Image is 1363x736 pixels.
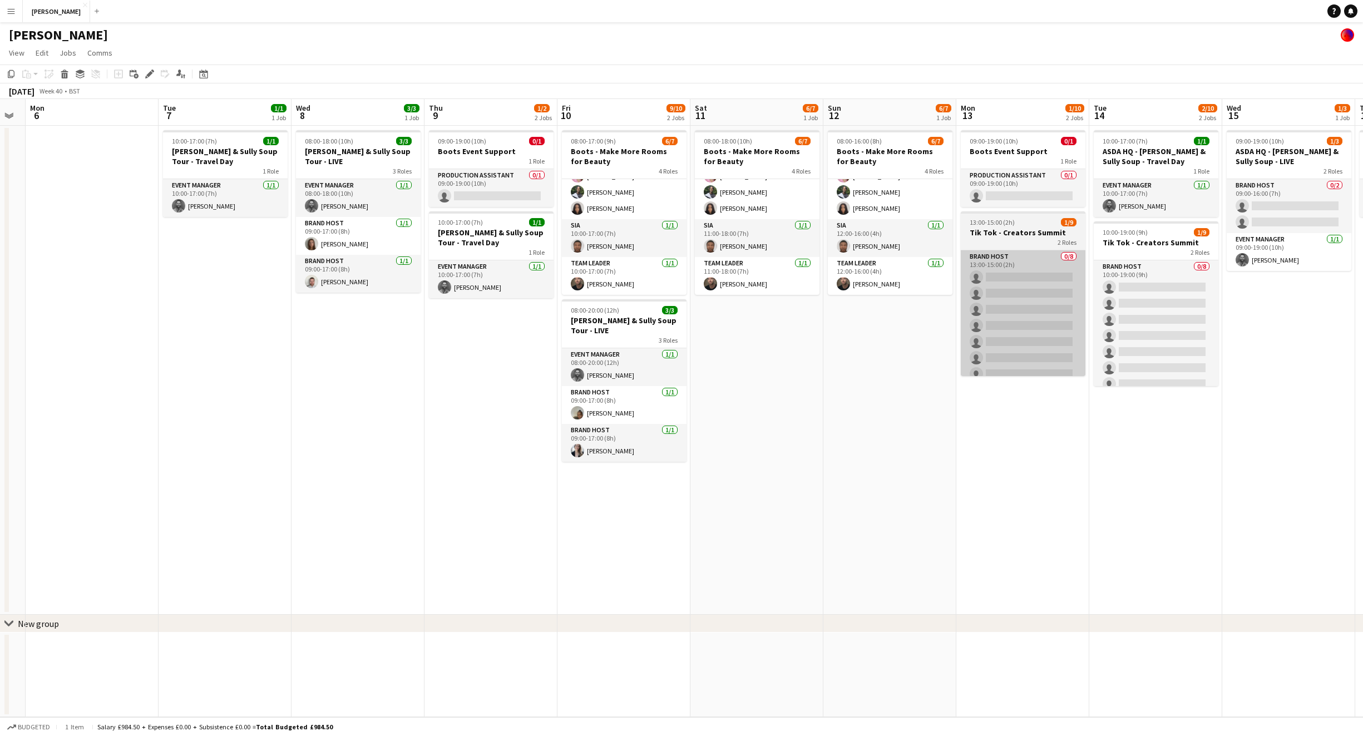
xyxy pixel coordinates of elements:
[1060,157,1076,165] span: 1 Role
[9,48,24,58] span: View
[961,211,1085,376] app-job-card: 13:00-15:00 (2h)1/9Tik Tok - Creators Summit2 RolesBrand Host0/813:00-15:00 (2h)
[438,218,483,226] span: 10:00-17:00 (7h)
[959,109,975,122] span: 13
[828,103,841,113] span: Sun
[1061,218,1076,226] span: 1/9
[529,137,545,145] span: 0/1
[1065,104,1084,112] span: 1/10
[429,103,443,113] span: Thu
[562,130,687,295] app-job-card: 08:00-17:00 (9h)6/7Boots - Make More Rooms for Beauty4 RolesBrand Host4/410:00-17:00 (7h)[PERSON_...
[429,211,554,298] app-job-card: 10:00-17:00 (7h)1/1[PERSON_NAME] & Sully Soup Tour - Travel Day1 RoleEvent Manager1/110:00-17:00 ...
[1227,146,1351,166] h3: ASDA HQ - [PERSON_NAME] & Sully Soup - LIVE
[263,137,279,145] span: 1/1
[18,618,59,629] div: New group
[1094,146,1218,166] h3: ASDA HQ - [PERSON_NAME] & Sully Soup - Travel Day
[666,104,685,112] span: 9/10
[296,130,421,293] app-job-card: 08:00-18:00 (10h)3/3[PERSON_NAME] & Sully Soup Tour - LIVE3 RolesEvent Manager1/108:00-18:00 (10h...
[792,167,811,175] span: 4 Roles
[1103,228,1148,236] span: 10:00-19:00 (9h)
[296,146,421,166] h3: [PERSON_NAME] & Sully Soup Tour - LIVE
[9,86,34,97] div: [DATE]
[667,113,685,122] div: 2 Jobs
[163,146,288,166] h3: [PERSON_NAME] & Sully Soup Tour - Travel Day
[659,167,678,175] span: 4 Roles
[87,48,112,58] span: Comms
[535,113,552,122] div: 2 Jobs
[55,46,81,60] a: Jobs
[28,109,45,122] span: 6
[429,130,554,207] app-job-card: 09:00-19:00 (10h)0/1Boots Event Support1 RoleProduction Assistant0/109:00-19:00 (10h)
[571,137,616,145] span: 08:00-17:00 (9h)
[936,104,951,112] span: 6/7
[404,104,419,112] span: 3/3
[560,109,571,122] span: 10
[803,113,818,122] div: 1 Job
[1227,179,1351,233] app-card-role: Brand Host0/209:00-16:00 (7h)
[1094,221,1218,386] app-job-card: 10:00-19:00 (9h)1/9Tik Tok - Creators Summit2 RolesBrand Host0/810:00-19:00 (9h)
[693,109,707,122] span: 11
[172,137,217,145] span: 10:00-17:00 (7h)
[1199,113,1217,122] div: 2 Jobs
[9,27,108,43] h1: [PERSON_NAME]
[1225,109,1241,122] span: 15
[69,87,80,95] div: BST
[161,109,176,122] span: 7
[404,113,419,122] div: 1 Job
[4,46,29,60] a: View
[427,109,443,122] span: 9
[30,103,45,113] span: Mon
[961,130,1085,207] app-job-card: 09:00-19:00 (10h)0/1Boots Event Support1 RoleProduction Assistant0/109:00-19:00 (10h)
[18,723,50,731] span: Budgeted
[60,48,76,58] span: Jobs
[393,167,412,175] span: 3 Roles
[296,179,421,217] app-card-role: Event Manager1/108:00-18:00 (10h)[PERSON_NAME]
[1227,103,1241,113] span: Wed
[1327,137,1342,145] span: 1/3
[1058,238,1076,246] span: 2 Roles
[1227,130,1351,271] app-job-card: 09:00-19:00 (10h)1/3ASDA HQ - [PERSON_NAME] & Sully Soup - LIVE2 RolesBrand Host0/209:00-16:00 (7...
[83,46,117,60] a: Comms
[31,46,53,60] a: Edit
[562,257,687,295] app-card-role: Team Leader1/110:00-17:00 (7h)[PERSON_NAME]
[296,217,421,255] app-card-role: Brand Host1/109:00-17:00 (8h)[PERSON_NAME]
[695,219,819,257] app-card-role: SIA1/111:00-18:00 (7h)[PERSON_NAME]
[970,137,1018,145] span: 09:00-19:00 (10h)
[695,257,819,295] app-card-role: Team Leader1/111:00-18:00 (7h)[PERSON_NAME]
[936,113,951,122] div: 1 Job
[294,109,310,122] span: 8
[571,306,619,314] span: 08:00-20:00 (12h)
[803,104,818,112] span: 6/7
[97,723,333,731] div: Salary £984.50 + Expenses £0.00 + Subsistence £0.00 =
[704,137,752,145] span: 08:00-18:00 (10h)
[695,146,819,166] h3: Boots - Make More Rooms for Beauty
[1092,109,1107,122] span: 14
[163,130,288,217] div: 10:00-17:00 (7h)1/1[PERSON_NAME] & Sully Soup Tour - Travel Day1 RoleEvent Manager1/110:00-17:00 ...
[1324,167,1342,175] span: 2 Roles
[1227,233,1351,271] app-card-role: Event Manager1/109:00-19:00 (10h)[PERSON_NAME]
[1341,28,1354,42] app-user-avatar: Tobin James
[1094,260,1218,411] app-card-role: Brand Host0/810:00-19:00 (9h)
[695,130,819,295] div: 08:00-18:00 (10h)6/7Boots - Make More Rooms for Beauty4 RolesBrand Host4/411:00-18:00 (7h)[PERSON...
[1103,137,1148,145] span: 10:00-17:00 (7h)
[925,167,944,175] span: 4 Roles
[562,299,687,462] app-job-card: 08:00-20:00 (12h)3/3[PERSON_NAME] & Sully Soup Tour - LIVE3 RolesEvent Manager1/108:00-20:00 (12h...
[396,137,412,145] span: 3/3
[438,137,486,145] span: 09:00-19:00 (10h)
[562,219,687,257] app-card-role: SIA1/110:00-17:00 (7h)[PERSON_NAME]
[828,130,952,295] app-job-card: 08:00-16:00 (8h)6/7Boots - Make More Rooms for Beauty4 RolesBrand Host4/412:00-16:00 (4h)[PERSON_...
[1193,167,1209,175] span: 1 Role
[429,228,554,248] h3: [PERSON_NAME] & Sully Soup Tour - Travel Day
[529,248,545,256] span: 1 Role
[271,104,287,112] span: 1/1
[429,169,554,207] app-card-role: Production Assistant0/109:00-19:00 (10h)
[662,137,678,145] span: 6/7
[1194,137,1209,145] span: 1/1
[61,723,88,731] span: 1 item
[1094,130,1218,217] app-job-card: 10:00-17:00 (7h)1/1ASDA HQ - [PERSON_NAME] & Sully Soup - Travel Day1 RoleEvent Manager1/110:00-1...
[659,336,678,344] span: 3 Roles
